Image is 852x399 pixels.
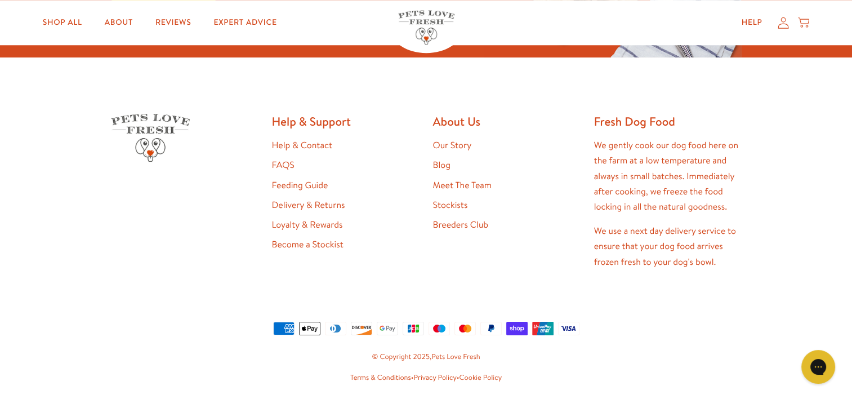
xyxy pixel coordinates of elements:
[96,11,142,34] a: About
[594,114,742,129] h2: Fresh Dog Food
[111,351,742,363] small: © Copyright 2025,
[398,10,454,45] img: Pets Love Fresh
[433,159,450,171] a: Blog
[272,139,332,152] a: Help & Contact
[272,219,343,231] a: Loyalty & Rewards
[433,219,488,231] a: Breeders Club
[733,11,771,34] a: Help
[594,224,742,270] p: We use a next day delivery service to ensure that your dog food arrives frozen fresh to your dog'...
[350,373,411,383] a: Terms & Conditions
[594,138,742,215] p: We gently cook our dog food here on the farm at a low temperature and always in small batches. Im...
[34,11,91,34] a: Shop All
[272,159,295,171] a: FAQS
[272,179,328,192] a: Feeding Guide
[146,11,200,34] a: Reviews
[431,352,480,362] a: Pets Love Fresh
[433,139,472,152] a: Our Story
[204,11,286,34] a: Expert Advice
[433,179,492,192] a: Meet The Team
[413,373,456,383] a: Privacy Policy
[272,114,420,129] h2: Help & Support
[796,346,841,388] iframe: Gorgias live chat messenger
[433,199,468,211] a: Stockists
[460,373,502,383] a: Cookie Policy
[111,114,190,162] img: Pets Love Fresh
[272,238,344,251] a: Become a Stockist
[272,199,345,211] a: Delivery & Returns
[111,372,742,384] small: • •
[433,114,581,129] h2: About Us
